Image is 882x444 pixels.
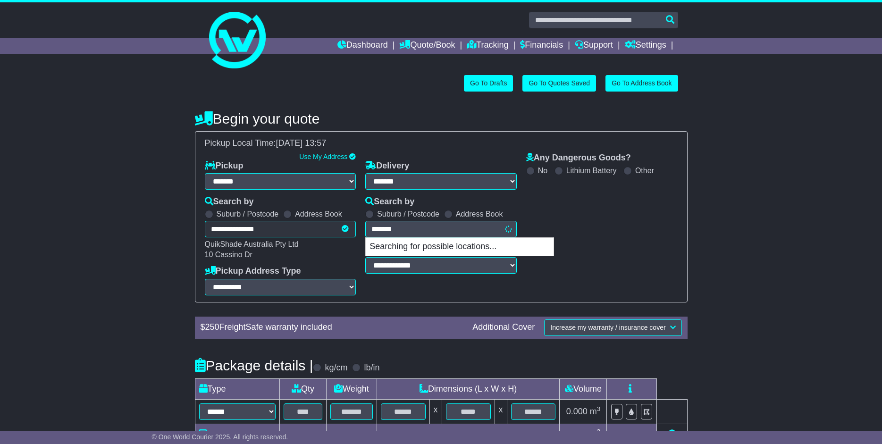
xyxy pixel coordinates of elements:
td: Type [195,378,280,399]
span: m [590,429,601,439]
label: Suburb / Postcode [217,209,279,218]
a: Go To Quotes Saved [522,75,596,92]
a: Quote/Book [399,38,455,54]
td: Dimensions (L x W x H) [377,378,560,399]
label: Pickup [205,161,244,171]
h4: Begin your quote [195,111,688,126]
label: Suburb / Postcode [377,209,439,218]
sup: 3 [597,428,601,435]
span: 0 [336,429,341,439]
span: 10 Cassino Dr [205,251,252,259]
a: Go To Drafts [464,75,513,92]
td: Weight [327,378,377,399]
span: 250 [205,322,219,332]
label: Other [635,166,654,175]
a: Support [575,38,613,54]
div: Pickup Local Time: [200,138,682,149]
td: x [495,399,507,424]
div: Additional Cover [468,322,539,333]
td: x [429,399,442,424]
span: m [590,407,601,416]
a: Financials [520,38,563,54]
label: lb/in [364,363,379,373]
a: Add new item [668,429,676,439]
span: © One World Courier 2025. All rights reserved. [152,433,288,441]
a: Tracking [467,38,508,54]
div: $ FreightSafe warranty included [196,322,468,333]
label: Any Dangerous Goods? [526,153,631,163]
button: Increase my warranty / insurance cover [544,319,681,336]
h4: Package details | [195,358,313,373]
label: No [538,166,547,175]
label: Pickup Address Type [205,266,301,276]
sup: 3 [597,405,601,412]
span: 0.000 [566,429,588,439]
label: Address Book [456,209,503,218]
label: Address Book [295,209,342,218]
span: QuikShade Australia Pty Ltd [205,240,299,248]
a: Settings [625,38,666,54]
td: Volume [560,378,607,399]
span: [DATE] 13:57 [276,138,327,148]
a: Go To Address Book [605,75,678,92]
label: Search by [205,197,254,207]
label: Lithium Battery [566,166,617,175]
a: Dashboard [337,38,388,54]
label: kg/cm [325,363,347,373]
a: Use My Address [299,153,347,160]
label: Search by [365,197,414,207]
span: Increase my warranty / insurance cover [550,324,665,331]
span: 0.000 [566,407,588,416]
td: Qty [280,378,327,399]
label: Delivery [365,161,409,171]
p: Searching for possible locations... [366,238,554,256]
